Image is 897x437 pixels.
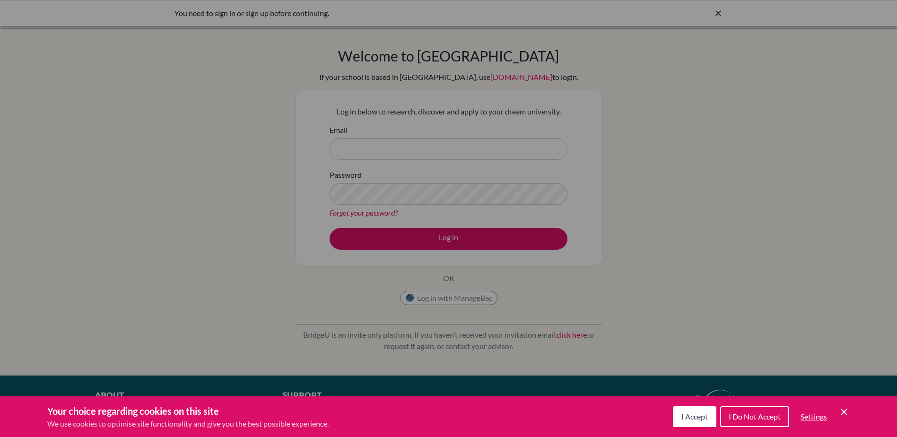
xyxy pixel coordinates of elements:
[720,406,789,427] button: I Do Not Accept
[681,412,708,421] span: I Accept
[47,404,329,418] h3: Your choice regarding cookies on this site
[673,406,716,427] button: I Accept
[838,406,850,418] button: Save and close
[793,407,835,426] button: Settings
[729,412,781,421] span: I Do Not Accept
[801,412,827,421] span: Settings
[47,418,329,429] p: We use cookies to optimise site functionality and give you the best possible experience.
